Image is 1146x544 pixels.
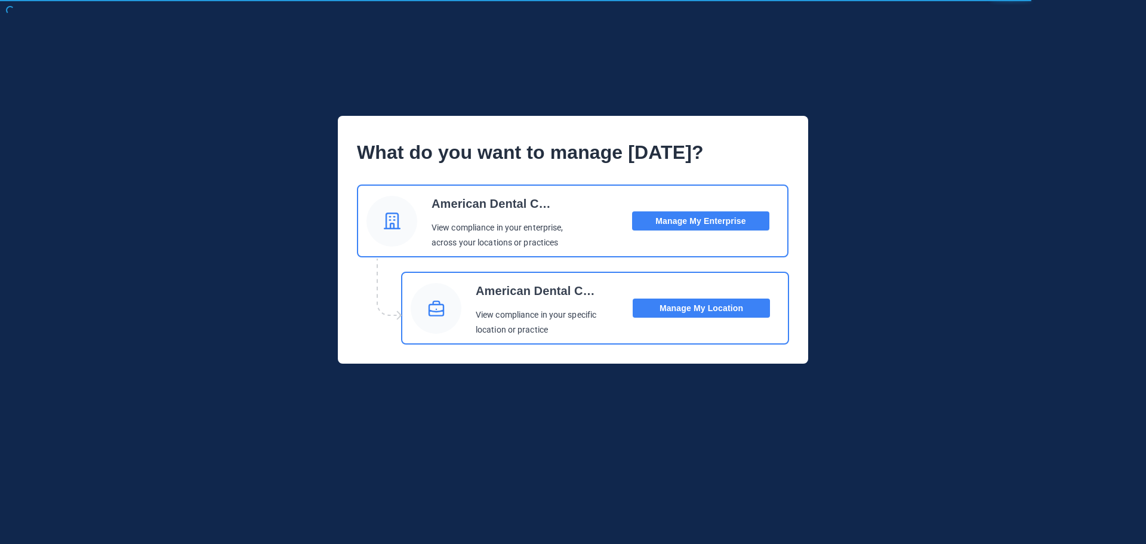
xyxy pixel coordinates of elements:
[633,299,770,318] button: Manage My Location
[432,220,563,236] p: View compliance in your enterprise,
[476,308,598,323] p: View compliance in your specific
[432,192,554,216] p: American Dental Companies
[432,235,563,251] p: across your locations or practices
[476,322,598,338] p: location or practice
[632,211,769,230] button: Manage My Enterprise
[357,135,789,170] p: What do you want to manage [DATE]?
[476,279,598,303] p: American Dental Companies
